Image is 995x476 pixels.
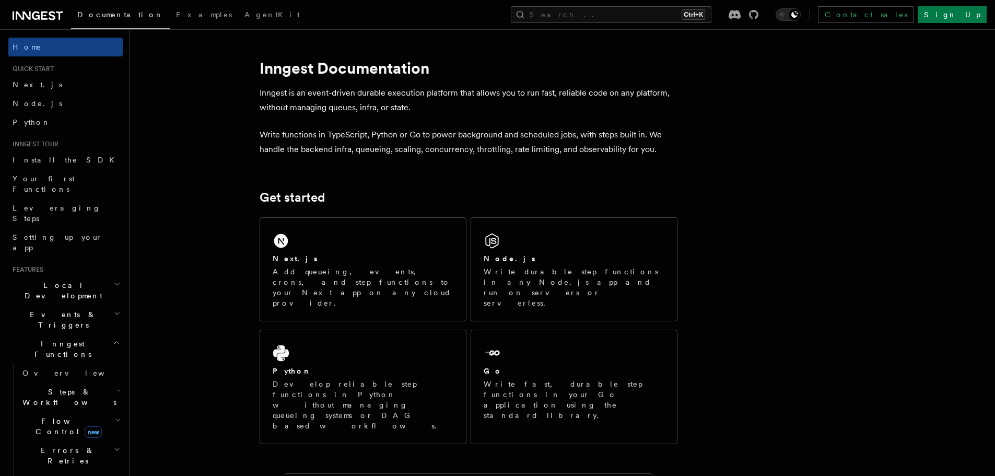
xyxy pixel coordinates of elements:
[13,204,101,223] span: Leveraging Steps
[8,150,123,169] a: Install the SDK
[8,38,123,56] a: Home
[77,10,163,19] span: Documentation
[13,42,42,52] span: Home
[8,280,114,301] span: Local Development
[8,199,123,228] a: Leveraging Steps
[8,309,114,330] span: Events & Triggers
[18,441,123,470] button: Errors & Retries
[18,387,116,408] span: Steps & Workflows
[471,330,677,444] a: GoWrite fast, durable step functions in your Go application using the standard library.
[13,80,62,89] span: Next.js
[260,127,677,157] p: Write functions in TypeScript, Python or Go to power background and scheduled jobs, with steps bu...
[8,113,123,132] a: Python
[8,228,123,257] a: Setting up your app
[18,364,123,382] a: Overview
[13,233,102,252] span: Setting up your app
[776,8,801,21] button: Toggle dark mode
[273,266,453,308] p: Add queueing, events, crons, and step functions to your Next app on any cloud provider.
[260,86,677,115] p: Inngest is an event-driven durable execution platform that allows you to run fast, reliable code ...
[8,276,123,305] button: Local Development
[13,175,75,193] span: Your first Functions
[22,369,130,377] span: Overview
[8,339,113,359] span: Inngest Functions
[260,217,466,321] a: Next.jsAdd queueing, events, crons, and step functions to your Next app on any cloud provider.
[484,379,664,421] p: Write fast, durable step functions in your Go application using the standard library.
[484,266,664,308] p: Write durable step functions in any Node.js app and run on servers or serverless.
[8,334,123,364] button: Inngest Functions
[273,253,318,264] h2: Next.js
[85,426,102,438] span: new
[244,10,300,19] span: AgentKit
[18,382,123,412] button: Steps & Workflows
[18,416,115,437] span: Flow Control
[71,3,170,29] a: Documentation
[13,156,121,164] span: Install the SDK
[8,75,123,94] a: Next.js
[471,217,677,321] a: Node.jsWrite durable step functions in any Node.js app and run on servers or serverless.
[484,253,535,264] h2: Node.js
[918,6,987,23] a: Sign Up
[8,305,123,334] button: Events & Triggers
[170,3,238,28] a: Examples
[260,330,466,444] a: PythonDevelop reliable step functions in Python without managing queueing systems or DAG based wo...
[13,99,62,108] span: Node.js
[818,6,914,23] a: Contact sales
[8,169,123,199] a: Your first Functions
[682,9,705,20] kbd: Ctrl+K
[238,3,306,28] a: AgentKit
[273,379,453,431] p: Develop reliable step functions in Python without managing queueing systems or DAG based workflows.
[8,140,58,148] span: Inngest tour
[176,10,232,19] span: Examples
[18,445,113,466] span: Errors & Retries
[260,190,325,205] a: Get started
[8,265,43,274] span: Features
[273,366,311,376] h2: Python
[18,412,123,441] button: Flow Controlnew
[484,366,502,376] h2: Go
[8,65,54,73] span: Quick start
[13,118,51,126] span: Python
[260,59,677,77] h1: Inngest Documentation
[511,6,711,23] button: Search...Ctrl+K
[8,94,123,113] a: Node.js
